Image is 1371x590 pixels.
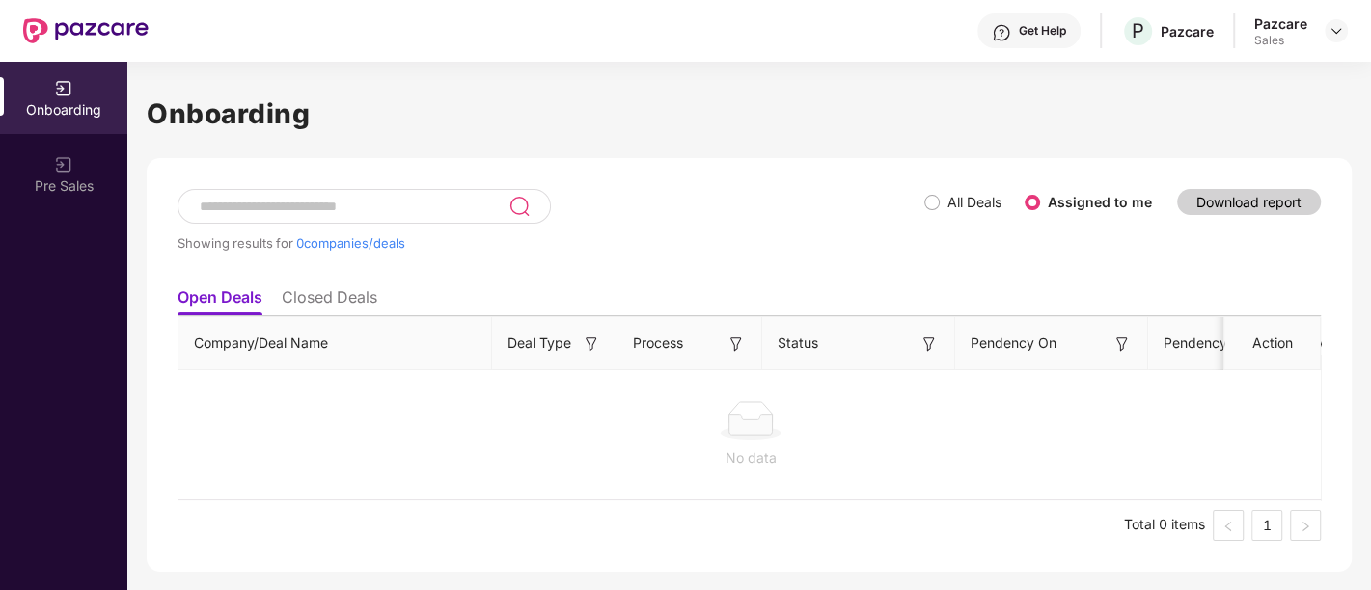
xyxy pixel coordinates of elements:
[1148,317,1293,370] th: Pendency
[178,287,262,315] li: Open Deals
[1222,521,1234,532] span: left
[1252,511,1281,540] a: 1
[1224,317,1321,370] th: Action
[1300,521,1311,532] span: right
[296,235,405,251] span: 0 companies/deals
[23,18,149,43] img: New Pazcare Logo
[971,333,1056,354] span: Pendency On
[54,79,73,98] img: svg+xml;base64,PHN2ZyB3aWR0aD0iMjAiIGhlaWdodD0iMjAiIHZpZXdCb3g9IjAgMCAyMCAyMCIgZmlsbD0ibm9uZSIgeG...
[1254,33,1307,48] div: Sales
[1124,510,1205,541] li: Total 0 items
[1329,23,1344,39] img: svg+xml;base64,PHN2ZyBpZD0iRHJvcGRvd24tMzJ4MzIiIHhtbG5zPSJodHRwOi8vd3d3LnczLm9yZy8yMDAwL3N2ZyIgd2...
[178,235,924,251] div: Showing results for
[178,317,492,370] th: Company/Deal Name
[507,333,571,354] span: Deal Type
[727,335,746,354] img: svg+xml;base64,PHN2ZyB3aWR0aD0iMTYiIGhlaWdodD0iMTYiIHZpZXdCb3g9IjAgMCAxNiAxNiIgZmlsbD0ibm9uZSIgeG...
[947,194,1001,210] label: All Deals
[1048,194,1152,210] label: Assigned to me
[1213,510,1244,541] li: Previous Page
[1290,510,1321,541] button: right
[282,287,377,315] li: Closed Deals
[919,335,939,354] img: svg+xml;base64,PHN2ZyB3aWR0aD0iMTYiIGhlaWdodD0iMTYiIHZpZXdCb3g9IjAgMCAxNiAxNiIgZmlsbD0ibm9uZSIgeG...
[1112,335,1132,354] img: svg+xml;base64,PHN2ZyB3aWR0aD0iMTYiIGhlaWdodD0iMTYiIHZpZXdCb3g9IjAgMCAxNiAxNiIgZmlsbD0ibm9uZSIgeG...
[1161,22,1214,40] div: Pazcare
[1019,23,1066,39] div: Get Help
[582,335,601,354] img: svg+xml;base64,PHN2ZyB3aWR0aD0iMTYiIGhlaWdodD0iMTYiIHZpZXdCb3g9IjAgMCAxNiAxNiIgZmlsbD0ibm9uZSIgeG...
[147,93,1352,135] h1: Onboarding
[194,447,1307,469] div: No data
[1254,14,1307,33] div: Pazcare
[1132,19,1144,42] span: P
[508,195,531,218] img: svg+xml;base64,PHN2ZyB3aWR0aD0iMjQiIGhlaWdodD0iMjUiIHZpZXdCb3g9IjAgMCAyNCAyNSIgZmlsbD0ibm9uZSIgeG...
[778,333,818,354] span: Status
[633,333,683,354] span: Process
[1290,510,1321,541] li: Next Page
[1164,333,1262,354] span: Pendency
[1177,189,1321,215] button: Download report
[1251,510,1282,541] li: 1
[992,23,1011,42] img: svg+xml;base64,PHN2ZyBpZD0iSGVscC0zMngzMiIgeG1sbnM9Imh0dHA6Ly93d3cudzMub3JnLzIwMDAvc3ZnIiB3aWR0aD...
[1213,510,1244,541] button: left
[54,155,73,174] img: svg+xml;base64,PHN2ZyB3aWR0aD0iMjAiIGhlaWdodD0iMjAiIHZpZXdCb3g9IjAgMCAyMCAyMCIgZmlsbD0ibm9uZSIgeG...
